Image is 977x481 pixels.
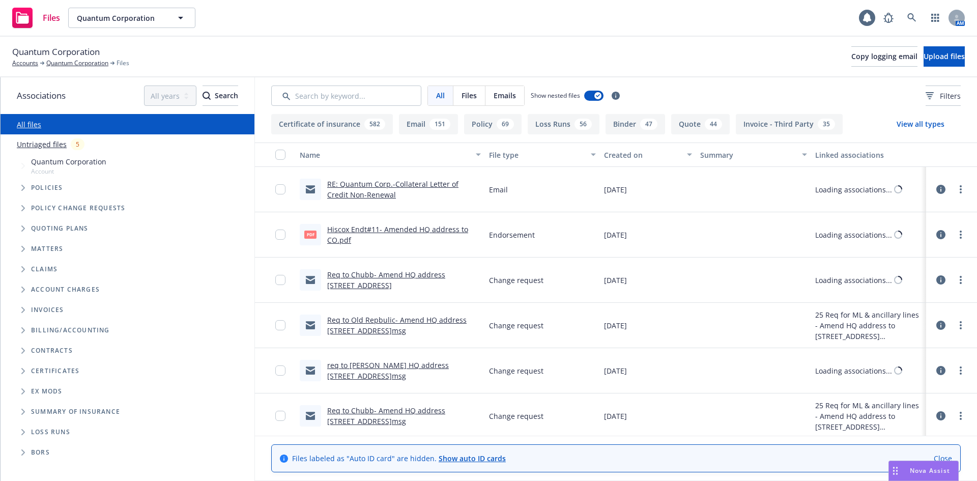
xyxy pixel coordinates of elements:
span: Policy change requests [31,205,125,211]
a: Accounts [12,59,38,68]
a: Close [934,453,952,464]
button: Binder [606,114,665,134]
a: more [955,183,967,195]
span: Email [489,184,508,195]
span: Associations [17,89,66,102]
span: [DATE] [604,365,627,376]
span: Change request [489,320,543,331]
div: 151 [429,119,450,130]
span: pdf [304,231,317,238]
span: Change request [489,411,543,421]
span: Account charges [31,287,100,293]
button: View all types [880,114,961,134]
span: Matters [31,246,63,252]
input: Toggle Row Selected [275,230,285,240]
span: Quantum Corporation [77,13,165,23]
div: 56 [574,119,592,130]
span: Quantum Corporation [31,156,106,167]
a: Files [8,4,64,32]
div: Tree Example [1,154,254,320]
button: Certificate of insurance [271,114,393,134]
a: Show auto ID cards [439,454,506,463]
a: more [955,364,967,377]
a: Req to Chubb- Amend HQ address [STREET_ADDRESS]msg [327,406,445,426]
button: Summary [696,143,811,167]
span: Upload files [924,51,965,61]
button: Upload files [924,46,965,67]
span: Quoting plans [31,225,89,232]
div: Loading associations... [815,230,892,240]
input: Search by keyword... [271,86,421,106]
span: Nova Assist [910,466,950,475]
svg: Search [203,92,211,100]
div: Loading associations... [815,184,892,195]
a: more [955,229,967,241]
span: Change request [489,365,543,376]
span: Claims [31,266,58,272]
a: Report a Bug [878,8,899,28]
span: Files [117,59,129,68]
span: Show nested files [531,91,580,100]
button: Loss Runs [528,114,599,134]
a: Untriaged files [17,139,67,150]
div: 47 [640,119,657,130]
div: Summary [700,150,796,160]
input: Select all [275,150,285,160]
span: Certificates [31,368,79,374]
a: Search [902,8,922,28]
div: 582 [364,119,385,130]
button: Created on [600,143,696,167]
span: [DATE] [604,275,627,286]
span: Files [462,90,477,101]
span: BORs [31,449,50,456]
div: 25 Req for ML & ancillary lines - Amend HQ address to [STREET_ADDRESS] [815,309,922,342]
button: Linked associations [811,143,926,167]
span: Change request [489,275,543,286]
a: more [955,274,967,286]
button: Invoice - Third Party [736,114,843,134]
button: Nova Assist [888,461,959,481]
input: Toggle Row Selected [275,365,285,376]
span: [DATE] [604,230,627,240]
input: Toggle Row Selected [275,184,285,194]
a: All files [17,120,41,129]
span: Loss Runs [31,429,70,435]
div: 25 Req for ML & ancillary lines - Amend HQ address to [STREET_ADDRESS] [815,400,922,432]
span: Copy logging email [851,51,917,61]
span: Summary of insurance [31,409,120,415]
span: [DATE] [604,411,627,421]
div: Loading associations... [815,365,892,376]
span: All [436,90,445,101]
div: Folder Tree Example [1,320,254,463]
div: Linked associations [815,150,922,160]
input: Toggle Row Selected [275,411,285,421]
span: Emails [494,90,516,101]
span: Filters [940,91,961,101]
a: more [955,319,967,331]
button: Copy logging email [851,46,917,67]
div: File type [489,150,585,160]
a: req to [PERSON_NAME] HQ address [STREET_ADDRESS]msg [327,360,449,381]
input: Toggle Row Selected [275,320,285,330]
div: 35 [818,119,835,130]
span: Account [31,167,106,176]
button: SearchSearch [203,86,238,106]
span: [DATE] [604,184,627,195]
button: File type [485,143,600,167]
button: Name [296,143,485,167]
button: Policy [464,114,522,134]
span: Ex Mods [31,388,62,394]
div: Created on [604,150,680,160]
span: Policies [31,185,63,191]
button: Quote [671,114,730,134]
span: Invoices [31,307,64,313]
button: Email [399,114,458,134]
span: Endorsement [489,230,535,240]
div: Loading associations... [815,275,892,286]
span: Files labeled as "Auto ID card" are hidden. [292,453,506,464]
span: Quantum Corporation [12,45,100,59]
div: Drag to move [889,461,902,480]
button: Quantum Corporation [68,8,195,28]
div: 44 [705,119,722,130]
div: Search [203,86,238,105]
